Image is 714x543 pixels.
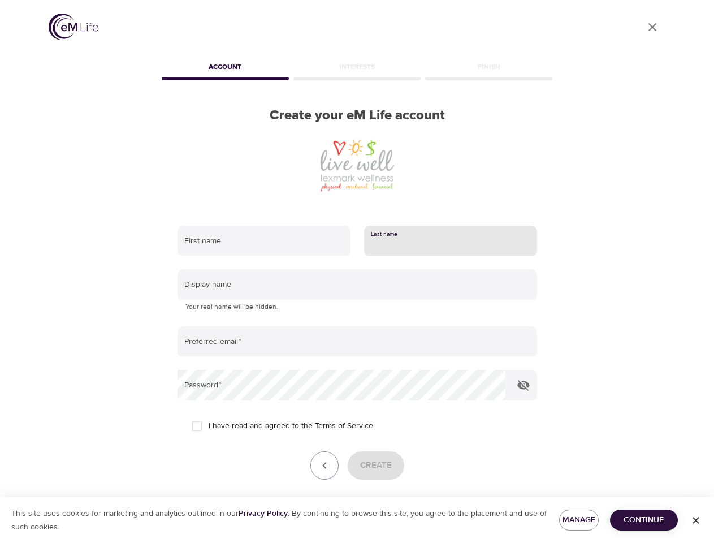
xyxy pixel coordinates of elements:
img: logo [49,14,98,40]
p: Your real name will be hidden. [185,301,529,313]
a: close [639,14,666,41]
a: Terms of Service [315,420,373,432]
button: Manage [559,510,599,531]
h2: Create your eM Life account [159,107,555,124]
span: Manage [568,513,590,527]
a: Privacy Policy [239,508,288,519]
button: Continue [610,510,678,531]
img: Lexmark%20Logo.jfif [317,137,397,194]
span: I have read and agreed to the [209,420,373,432]
span: Continue [619,513,669,527]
